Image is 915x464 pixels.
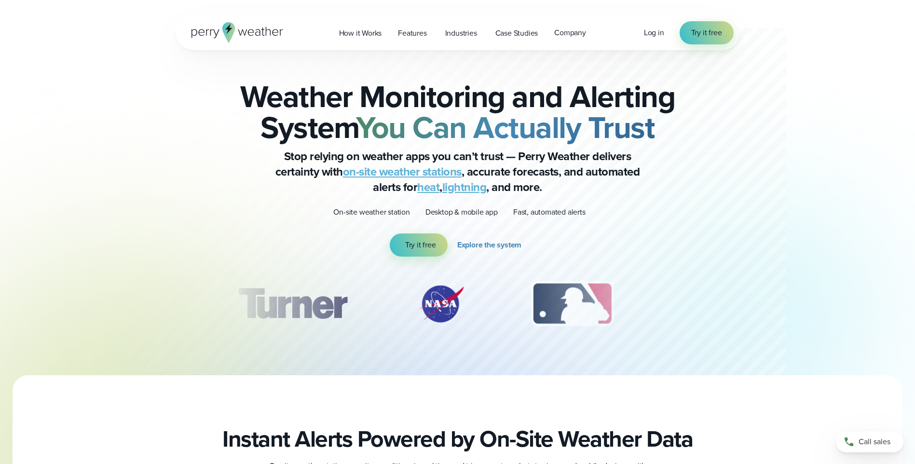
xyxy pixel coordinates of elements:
img: Turner-Construction_1.svg [224,280,361,328]
div: 1 of 12 [224,280,361,328]
p: Stop relying on weather apps you can’t trust — Perry Weather delivers certainty with , accurate f... [265,149,651,195]
span: Call sales [859,436,890,448]
a: Try it free [680,21,734,44]
span: Case Studies [495,27,538,39]
span: Industries [445,27,477,39]
a: Log in [644,27,664,39]
span: Try it free [405,239,436,251]
img: NASA.svg [408,280,475,328]
a: Call sales [836,431,903,452]
div: 2 of 12 [408,280,475,328]
p: On-site weather station [333,206,410,218]
a: How it Works [331,23,390,43]
h2: Weather Monitoring and Alerting System [224,81,691,143]
a: heat [417,178,439,196]
p: Desktop & mobile app [425,206,498,218]
h2: Instant Alerts Powered by On-Site Weather Data [222,425,693,452]
div: slideshow [224,280,691,333]
span: Log in [644,27,664,38]
a: on-site weather stations [343,163,462,180]
span: Try it free [691,27,722,39]
span: Explore the system [457,239,521,251]
span: Features [398,27,426,39]
img: MLB.svg [521,280,623,328]
a: Try it free [390,233,448,257]
img: PGA.svg [669,280,747,328]
span: How it Works [339,27,382,39]
a: lightning [442,178,487,196]
strong: You Can Actually Trust [356,105,655,150]
span: Company [554,27,586,39]
p: Fast, automated alerts [513,206,586,218]
div: 3 of 12 [521,280,623,328]
a: Explore the system [457,233,525,257]
div: 4 of 12 [669,280,747,328]
a: Case Studies [487,23,546,43]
